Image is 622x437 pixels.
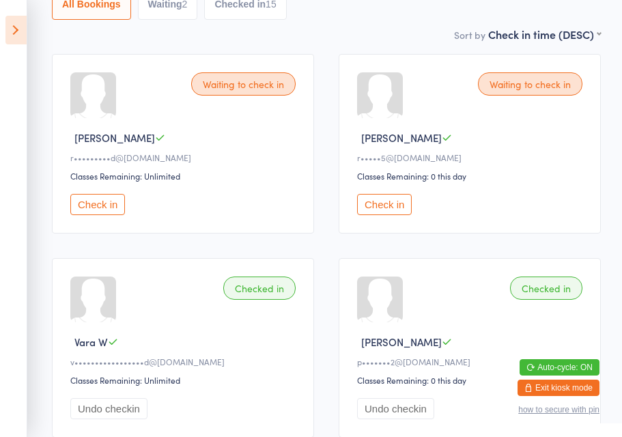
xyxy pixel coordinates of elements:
[357,170,586,182] div: Classes Remaining: 0 this day
[518,380,599,396] button: Exit kiosk mode
[518,405,599,414] button: how to secure with pin
[74,335,108,349] span: Vara W
[357,152,586,163] div: r•••••5@[DOMAIN_NAME]
[357,194,412,215] button: Check in
[70,356,300,367] div: v•••••••••••••••••d@[DOMAIN_NAME]
[70,398,147,419] button: Undo checkin
[357,398,434,419] button: Undo checkin
[520,359,599,376] button: Auto-cycle: ON
[510,277,582,300] div: Checked in
[70,152,300,163] div: r•••••••••d@[DOMAIN_NAME]
[488,27,601,42] div: Check in time (DESC)
[361,335,442,349] span: [PERSON_NAME]
[70,374,300,386] div: Classes Remaining: Unlimited
[223,277,296,300] div: Checked in
[191,72,296,96] div: Waiting to check in
[357,356,586,367] div: p•••••••2@[DOMAIN_NAME]
[357,374,586,386] div: Classes Remaining: 0 this day
[454,28,485,42] label: Sort by
[70,170,300,182] div: Classes Remaining: Unlimited
[70,194,125,215] button: Check in
[478,72,582,96] div: Waiting to check in
[74,130,155,145] span: [PERSON_NAME]
[361,130,442,145] span: [PERSON_NAME]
